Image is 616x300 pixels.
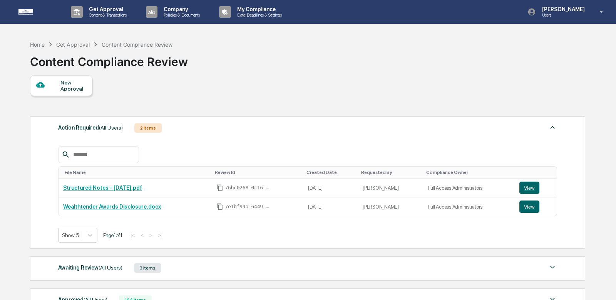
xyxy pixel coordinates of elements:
[216,203,223,210] span: Copy Id
[65,170,209,175] div: Toggle SortBy
[519,201,552,213] a: View
[147,232,155,239] button: >
[216,184,223,191] span: Copy Id
[128,232,137,239] button: |<
[215,170,300,175] div: Toggle SortBy
[83,6,131,12] p: Get Approval
[134,123,162,133] div: 2 Items
[56,41,90,48] div: Get Approval
[426,170,512,175] div: Toggle SortBy
[99,265,122,271] span: (All Users)
[99,125,123,131] span: (All Users)
[519,182,539,194] button: View
[231,12,286,18] p: Data, Deadlines & Settings
[102,41,172,48] div: Content Compliance Review
[536,12,589,18] p: Users
[157,12,204,18] p: Policies & Documents
[134,263,161,273] div: 3 Items
[30,41,45,48] div: Home
[225,204,271,210] span: 7e1bf99a-6449-45c3-8181-c0e5f5f3b389
[303,179,358,197] td: [DATE]
[157,6,204,12] p: Company
[423,197,515,216] td: Full Access Administrators
[519,201,539,213] button: View
[548,263,557,272] img: caret
[521,170,554,175] div: Toggle SortBy
[103,232,122,238] span: Page 1 of 1
[30,49,188,69] div: Content Compliance Review
[591,275,612,295] iframe: Open customer support
[358,179,423,197] td: [PERSON_NAME]
[306,170,355,175] div: Toggle SortBy
[63,185,142,191] a: Structured Notes - [DATE].pdf
[303,197,358,216] td: [DATE]
[18,9,55,15] img: logo
[519,182,552,194] a: View
[58,123,123,133] div: Action Required
[361,170,420,175] div: Toggle SortBy
[58,263,122,273] div: Awaiting Review
[225,185,271,191] span: 76bc0268-0c16-4ddb-b54e-a2884c5893c1
[60,79,86,92] div: New Approval
[63,204,161,210] a: Wealthtender Awards Disclosure.docx
[231,6,286,12] p: My Compliance
[423,179,515,197] td: Full Access Administrators
[83,12,131,18] p: Content & Transactions
[138,232,146,239] button: <
[156,232,165,239] button: >|
[548,123,557,132] img: caret
[358,197,423,216] td: [PERSON_NAME]
[536,6,589,12] p: [PERSON_NAME]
